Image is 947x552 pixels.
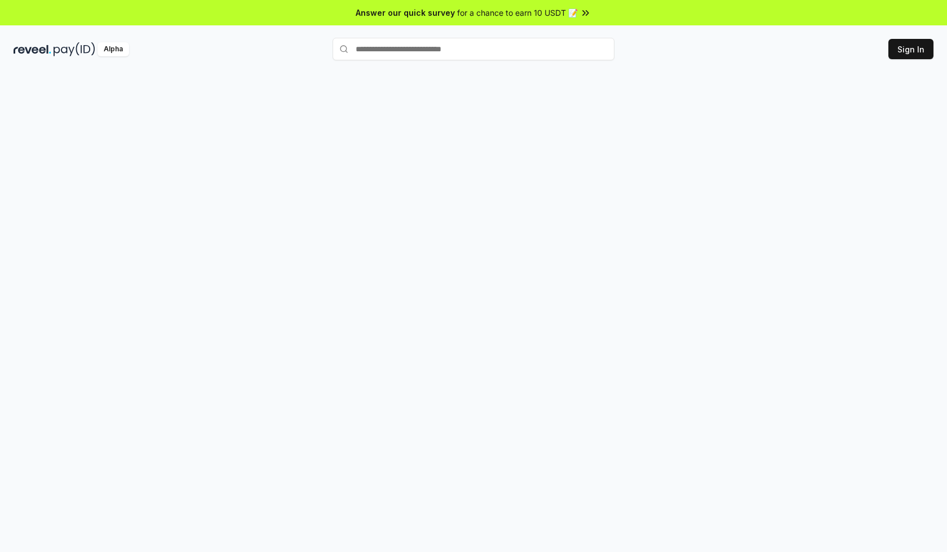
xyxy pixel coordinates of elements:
[14,42,51,56] img: reveel_dark
[98,42,129,56] div: Alpha
[54,42,95,56] img: pay_id
[888,39,933,59] button: Sign In
[356,7,455,19] span: Answer our quick survey
[457,7,578,19] span: for a chance to earn 10 USDT 📝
